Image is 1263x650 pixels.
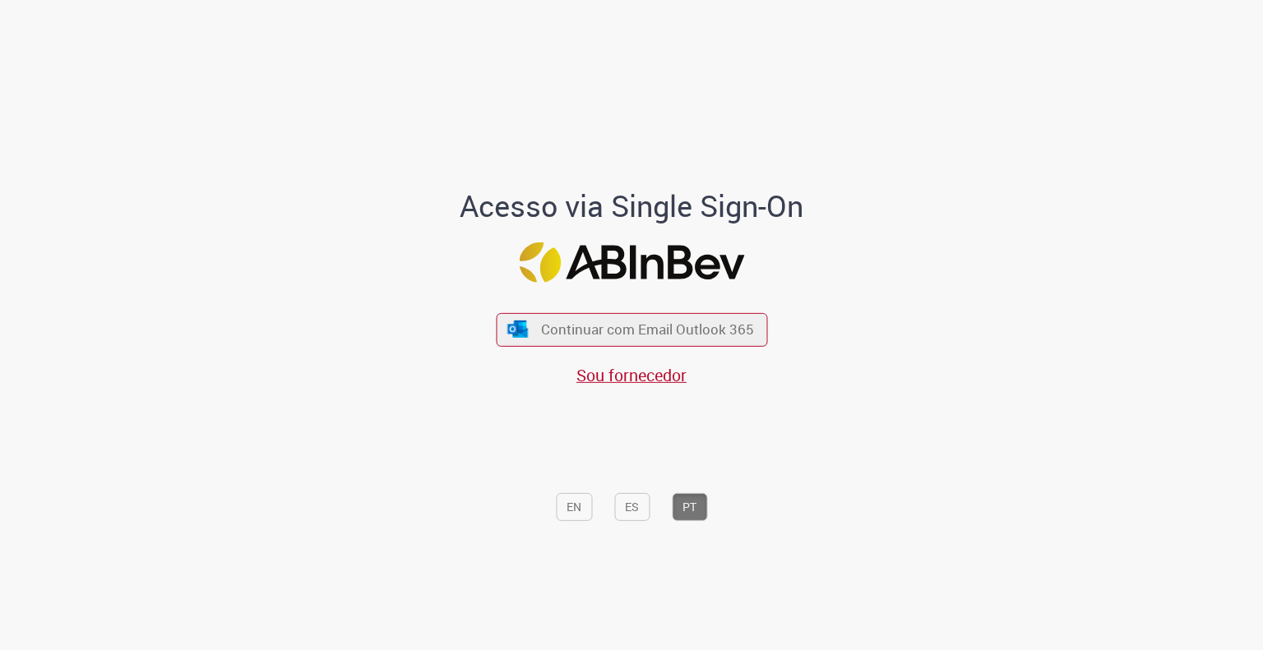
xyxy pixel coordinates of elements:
button: ES [614,493,650,521]
button: EN [556,493,592,521]
a: Sou fornecedor [576,364,687,386]
button: PT [672,493,707,521]
span: Continuar com Email Outlook 365 [541,320,754,339]
img: Logo ABInBev [519,242,744,283]
button: ícone Azure/Microsoft 360 Continuar com Email Outlook 365 [496,312,767,346]
img: ícone Azure/Microsoft 360 [507,320,530,338]
h1: Acesso via Single Sign-On [404,190,860,223]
